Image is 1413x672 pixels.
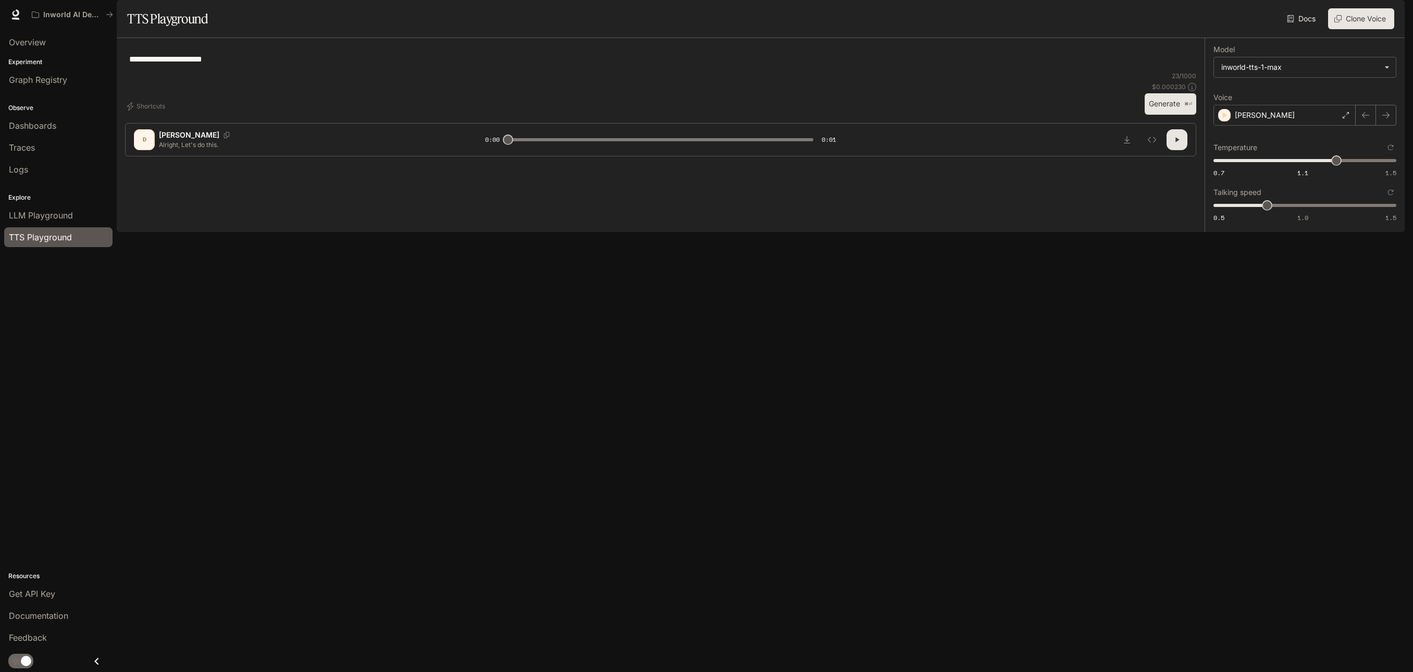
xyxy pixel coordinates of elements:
[27,4,118,25] button: All workspaces
[1297,213,1308,222] span: 1.0
[136,131,153,148] div: D
[1385,168,1396,177] span: 1.5
[1213,213,1224,222] span: 0.5
[43,10,102,19] p: Inworld AI Demos
[159,130,219,140] p: [PERSON_NAME]
[1214,57,1396,77] div: inworld-tts-1-max
[1297,168,1308,177] span: 1.1
[127,8,208,29] h1: TTS Playground
[159,140,460,149] p: Alright, Let's do this.
[1152,82,1186,91] p: $ 0.000230
[1172,71,1196,80] p: 23 / 1000
[125,98,169,115] button: Shortcuts
[1235,110,1295,120] p: [PERSON_NAME]
[1213,168,1224,177] span: 0.7
[822,135,836,145] span: 0:01
[1213,94,1232,101] p: Voice
[1328,8,1394,29] button: Clone Voice
[1213,46,1235,53] p: Model
[1145,93,1196,115] button: Generate⌘⏎
[1385,142,1396,153] button: Reset to default
[1385,187,1396,198] button: Reset to default
[1385,213,1396,222] span: 1.5
[219,132,234,138] button: Copy Voice ID
[1213,144,1257,151] p: Temperature
[1213,189,1261,196] p: Talking speed
[1285,8,1320,29] a: Docs
[485,135,500,145] span: 0:00
[1117,129,1137,150] button: Download audio
[1142,129,1162,150] button: Inspect
[1184,101,1192,107] p: ⌘⏎
[1221,62,1379,72] div: inworld-tts-1-max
